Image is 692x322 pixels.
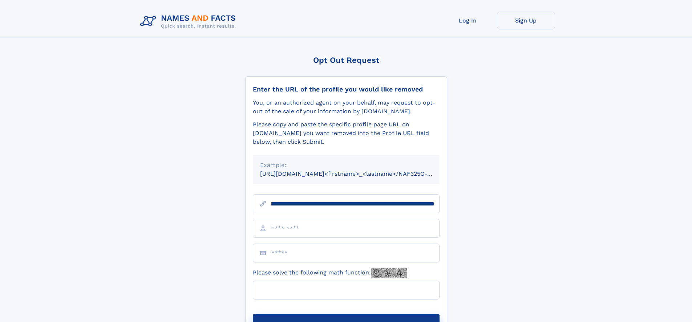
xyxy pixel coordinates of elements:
[253,120,440,146] div: Please copy and paste the specific profile page URL on [DOMAIN_NAME] you want removed into the Pr...
[253,98,440,116] div: You, or an authorized agent on your behalf, may request to opt-out of the sale of your informatio...
[439,12,497,29] a: Log In
[253,85,440,93] div: Enter the URL of the profile you would like removed
[253,268,407,278] label: Please solve the following math function:
[497,12,555,29] a: Sign Up
[245,56,447,65] div: Opt Out Request
[260,161,432,170] div: Example:
[260,170,453,177] small: [URL][DOMAIN_NAME]<firstname>_<lastname>/NAF325G-xxxxxxxx
[137,12,242,31] img: Logo Names and Facts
